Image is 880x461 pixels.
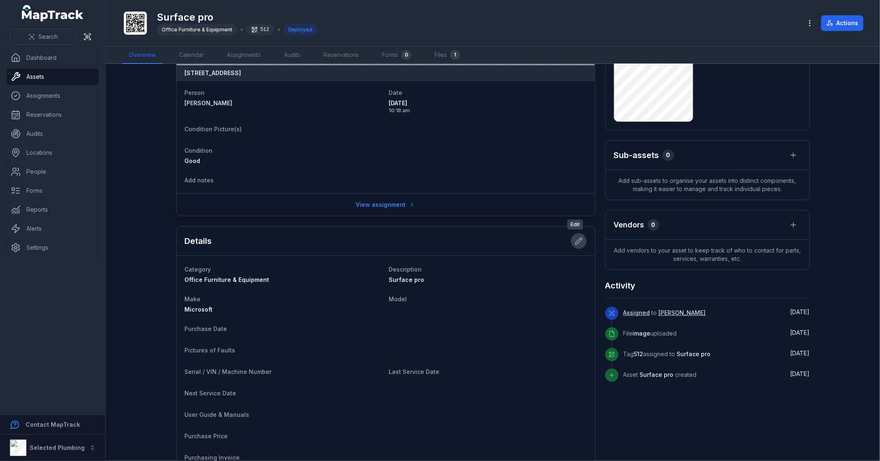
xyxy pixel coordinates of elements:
span: Surface pro [389,276,425,283]
span: Search [38,33,58,41]
span: Model [389,296,407,303]
span: Purchase Date [185,325,227,332]
a: Locations [7,144,99,161]
a: People [7,163,99,180]
span: 10:18 am [389,107,587,114]
a: Settings [7,239,99,256]
span: Condition Picture(s) [185,125,242,132]
span: Microsoft [185,306,213,313]
span: Last Service Date [389,368,440,375]
time: 5/12/2025, 10:18:55 AM [790,308,810,315]
div: Deployed [283,24,318,35]
span: image [633,330,651,337]
div: 0 [663,149,674,161]
span: Serial / VIN / Machine Number [185,368,272,375]
span: Add vendors to your asset to keep track of who to contact for parts, services, warranties, etc. [606,240,809,270]
a: MapTrack [22,5,84,21]
span: Make [185,296,201,303]
a: Calendar [172,47,210,64]
a: Files1 [428,47,467,64]
strong: Selected Plumbing [30,444,85,451]
a: Assignments [220,47,267,64]
span: Pictures of Faults [185,347,236,354]
div: 0 [648,219,659,231]
h2: Sub-assets [614,149,659,161]
span: 512 [634,350,644,357]
strong: Contact MapTrack [26,421,80,428]
div: 0 [401,50,411,60]
a: Forms0 [375,47,418,64]
h1: Surface pro [157,11,318,24]
a: Reservations [7,106,99,123]
time: 5/12/2025, 10:18:03 AM [790,329,810,336]
time: 5/12/2025, 10:17:50 AM [790,350,810,357]
span: Date [389,89,403,96]
span: [DATE] [790,350,810,357]
div: 1 [450,50,460,60]
span: Surface pro [677,350,711,357]
button: Actions [821,15,863,31]
button: Search [10,29,76,45]
a: Assigned [623,309,650,317]
a: Assignments [7,87,99,104]
a: Audits [7,125,99,142]
span: Next Service Date [185,390,236,397]
span: [DATE] [790,329,810,336]
a: Reports [7,201,99,218]
h2: Activity [605,280,636,291]
span: Condition [185,147,213,154]
span: Office Furniture & Equipment [185,276,269,283]
span: Category [185,266,211,273]
a: Forms [7,182,99,199]
a: Assets [7,69,99,85]
a: [PERSON_NAME] [659,309,706,317]
span: Purchasing Invoice [185,454,240,461]
span: Asset created [623,371,697,378]
span: Person [185,89,205,96]
a: [PERSON_NAME] [185,99,382,107]
a: Alerts [7,220,99,237]
span: Office Furniture & Equipment [162,26,232,33]
div: 512 [246,24,274,35]
span: Surface pro [640,371,674,378]
a: View assignment [350,197,421,213]
span: [DATE] [790,308,810,315]
time: 5/12/2025, 10:18:55 AM [389,99,587,114]
span: Tag assigned to [623,350,711,357]
span: Add sub-assets to organise your assets into distinct components, making it easier to manage and t... [606,170,809,200]
a: Overview [122,47,163,64]
a: Dashboard [7,50,99,66]
span: Purchase Price [185,433,228,440]
span: User Guide & Manuals [185,411,250,418]
span: to [623,309,706,316]
span: Edit [567,220,583,229]
span: Good [185,157,201,164]
strong: [STREET_ADDRESS] [185,69,241,77]
span: [DATE] [790,370,810,377]
span: Description [389,266,422,273]
a: Audits [277,47,307,64]
h2: Details [185,235,212,247]
span: File uploaded [623,330,677,337]
span: Add notes [185,177,214,184]
time: 5/12/2025, 10:17:50 AM [790,370,810,377]
h3: Vendors [614,219,644,231]
span: [DATE] [389,99,587,107]
a: Reservations [317,47,366,64]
